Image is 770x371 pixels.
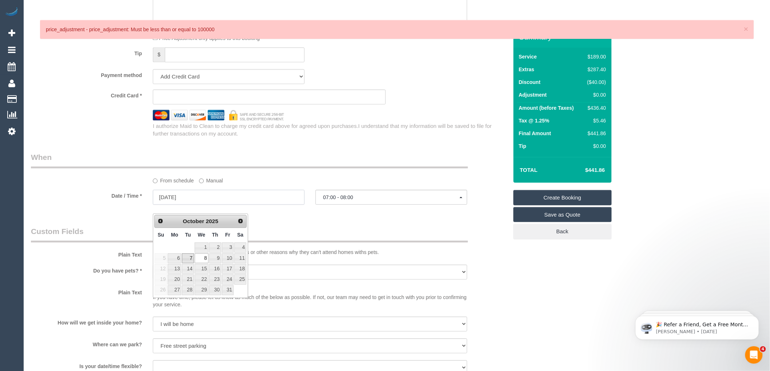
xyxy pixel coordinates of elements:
[744,25,748,33] span: ×
[745,346,763,364] iframe: Intercom live chat
[209,274,221,284] a: 23
[195,264,209,274] a: 15
[206,218,218,224] span: 2025
[198,232,206,238] span: Wednesday
[46,26,741,33] p: price_adjustment - price_adjustment: Must be less than or equal to 100000
[234,253,246,263] a: 11
[584,104,606,112] div: $436.40
[168,264,181,274] a: 13
[584,91,606,98] div: $0.00
[584,66,606,73] div: $287.40
[519,117,549,124] label: Tax @ 1.25%
[238,218,243,224] span: Next
[222,274,234,284] a: 24
[153,178,158,183] input: From schedule
[222,242,234,252] a: 3
[195,285,209,295] a: 29
[155,274,167,284] span: 19
[519,104,574,112] label: Amount (before Taxes)
[25,316,147,326] label: How will we get inside your home?
[760,346,766,352] span: 4
[199,174,223,184] label: Manual
[158,232,164,238] span: Sunday
[212,232,218,238] span: Thursday
[153,123,492,137] span: I understand that my information will be saved to file for further transactions on my account.
[624,301,770,351] iframe: Intercom notifications message
[234,274,246,284] a: 25
[519,66,535,73] label: Extras
[155,264,167,274] span: 12
[520,167,538,173] strong: Total
[584,142,606,150] div: $0.00
[519,130,551,137] label: Final Amount
[153,190,305,205] input: DD/MM/YYYY
[25,249,147,258] label: Plain Text
[25,286,147,296] label: Plain Text
[234,264,246,274] a: 18
[171,232,178,238] span: Monday
[513,224,612,239] a: Back
[209,285,221,295] a: 30
[155,285,167,295] span: 26
[323,194,460,200] span: 07:00 - 08:00
[153,249,467,256] p: Some of our cleaning teams have allergies or other reasons why they can't attend homes withs pets.
[237,232,243,238] span: Saturday
[155,253,167,263] span: 5
[168,253,181,263] a: 6
[222,285,234,295] a: 31
[25,360,147,370] label: Is your date/time flexible?
[4,7,19,17] img: Automaid Logo
[199,178,204,183] input: Manual
[158,218,163,224] span: Prev
[519,78,541,86] label: Discount
[519,142,527,150] label: Tip
[584,53,606,60] div: $189.00
[225,232,230,238] span: Friday
[235,216,246,226] a: Next
[519,91,547,98] label: Adjustment
[222,264,234,274] a: 17
[25,89,147,99] label: Credit Card *
[209,264,221,274] a: 16
[513,190,612,205] a: Create Booking
[25,47,147,57] label: Tip
[182,253,194,263] a: 7
[563,167,605,173] h4: $441.86
[153,286,467,308] p: If you have time, please let us know as much of the below as possible. If not, our team may need ...
[153,47,165,62] span: $
[168,285,181,295] a: 27
[182,285,194,295] a: 28
[185,232,191,238] span: Tuesday
[147,122,513,138] div: I authorize Maid to Clean to charge my credit card above for agreed upon purchases.
[153,174,194,184] label: From schedule
[182,274,194,284] a: 21
[168,274,181,284] a: 20
[155,216,166,226] a: Prev
[513,207,612,222] a: Save as Quote
[25,338,147,348] label: Where can we park?
[25,265,147,274] label: Do you have pets? *
[31,152,468,168] legend: When
[584,78,606,86] div: ($40.00)
[234,242,246,252] a: 4
[25,69,147,79] label: Payment method
[31,226,468,242] legend: Custom Fields
[147,110,290,120] img: credit cards
[315,190,467,205] button: 07:00 - 08:00
[519,53,537,60] label: Service
[183,218,204,224] span: October
[209,253,221,263] a: 9
[584,130,606,137] div: $441.86
[222,253,234,263] a: 10
[195,274,209,284] a: 22
[25,190,147,199] label: Date / Time *
[209,242,221,252] a: 2
[182,264,194,274] a: 14
[744,25,748,33] button: Close
[195,242,209,252] a: 1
